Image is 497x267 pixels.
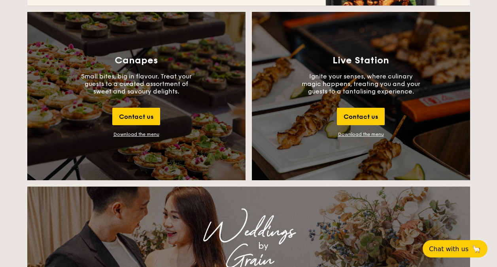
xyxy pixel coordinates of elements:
button: Chat with us🦙 [423,240,488,257]
div: by [126,239,401,253]
div: Contact us [337,108,385,125]
span: Chat with us [429,245,469,253]
p: Ignite your senses, where culinary magic happens, treating you and your guests to a tantalising e... [302,72,420,95]
p: Small bites, big in flavour. Treat your guests to a curated assortment of sweet and savoury delig... [77,72,196,95]
div: Contact us [112,108,160,125]
h3: Live Station [333,55,389,66]
span: 🦙 [472,244,481,254]
h3: Canapes [115,55,158,66]
div: Weddings [97,225,401,239]
a: Download the menu [338,132,384,137]
div: Download the menu [113,132,159,137]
